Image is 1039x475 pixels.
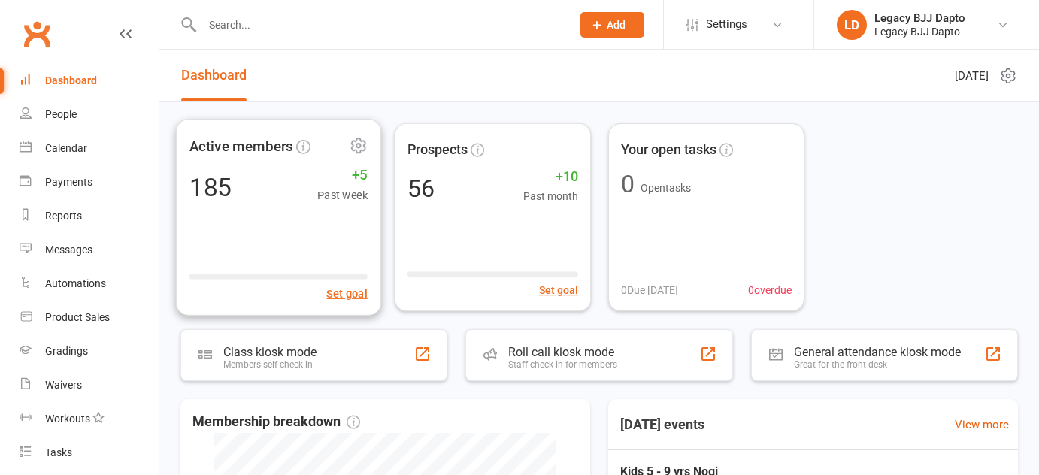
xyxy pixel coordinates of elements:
[538,282,577,298] button: Set goal
[621,139,716,161] span: Your open tasks
[181,50,247,101] a: Dashboard
[20,165,159,199] a: Payments
[20,132,159,165] a: Calendar
[955,67,989,85] span: [DATE]
[45,311,110,323] div: Product Sales
[621,172,635,196] div: 0
[45,108,77,120] div: People
[20,233,159,267] a: Messages
[45,379,82,391] div: Waivers
[837,10,867,40] div: LD
[706,8,747,41] span: Settings
[20,199,159,233] a: Reports
[20,98,159,132] a: People
[45,74,97,86] div: Dashboard
[45,244,92,256] div: Messages
[326,285,367,302] button: Set goal
[407,138,467,160] span: Prospects
[508,359,617,370] div: Staff check-in for members
[523,188,577,204] span: Past month
[407,176,434,200] div: 56
[198,14,561,35] input: Search...
[20,368,159,402] a: Waivers
[223,359,317,370] div: Members self check-in
[189,135,293,158] span: Active members
[45,413,90,425] div: Workouts
[794,345,961,359] div: General attendance kiosk mode
[523,166,577,188] span: +10
[45,210,82,222] div: Reports
[192,411,360,433] span: Membership breakdown
[874,25,965,38] div: Legacy BJJ Dapto
[317,186,368,204] span: Past week
[20,334,159,368] a: Gradings
[189,174,232,200] div: 185
[223,345,317,359] div: Class kiosk mode
[45,176,92,188] div: Payments
[580,12,644,38] button: Add
[641,182,691,194] span: Open tasks
[608,411,716,438] h3: [DATE] events
[18,15,56,53] a: Clubworx
[607,19,626,31] span: Add
[874,11,965,25] div: Legacy BJJ Dapto
[794,359,961,370] div: Great for the front desk
[20,64,159,98] a: Dashboard
[955,416,1009,434] a: View more
[621,282,678,298] span: 0 Due [DATE]
[748,282,792,298] span: 0 overdue
[45,446,72,458] div: Tasks
[20,436,159,470] a: Tasks
[45,277,106,289] div: Automations
[20,267,159,301] a: Automations
[20,301,159,334] a: Product Sales
[20,402,159,436] a: Workouts
[317,164,368,186] span: +5
[45,142,87,154] div: Calendar
[508,345,617,359] div: Roll call kiosk mode
[45,345,88,357] div: Gradings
